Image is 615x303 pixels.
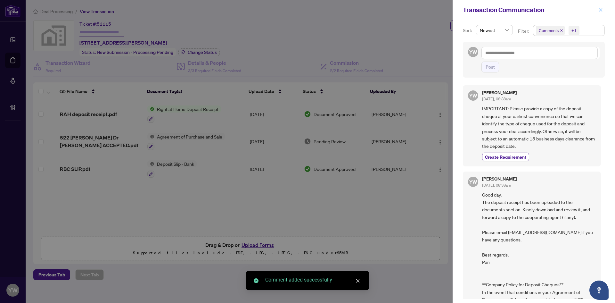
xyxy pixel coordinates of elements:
[463,27,473,34] p: Sort:
[485,154,526,160] span: Create Requirement
[469,178,477,186] span: YW
[265,276,361,284] div: Comment added successfully
[589,281,609,300] button: Open asap
[560,29,563,32] span: close
[571,27,577,34] div: +1
[354,277,361,284] a: Close
[463,5,596,15] div: Transaction Communication
[518,28,530,35] p: Filter:
[482,90,517,95] h5: [PERSON_NAME]
[598,8,603,12] span: close
[469,48,477,56] span: YW
[482,97,511,101] span: [DATE], 08:38am
[356,279,360,283] span: close
[539,27,559,34] span: Comments
[254,278,258,283] span: check-circle
[482,153,529,161] button: Create Requirement
[482,177,517,181] h5: [PERSON_NAME]
[482,105,596,150] span: IMPORTANT: Please provide a copy of the deposit cheque at your earliest convenience so that we ca...
[482,183,511,188] span: [DATE], 08:38am
[536,26,565,35] span: Comments
[481,62,499,72] button: Post
[469,92,477,99] span: YW
[480,25,509,35] span: Newest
